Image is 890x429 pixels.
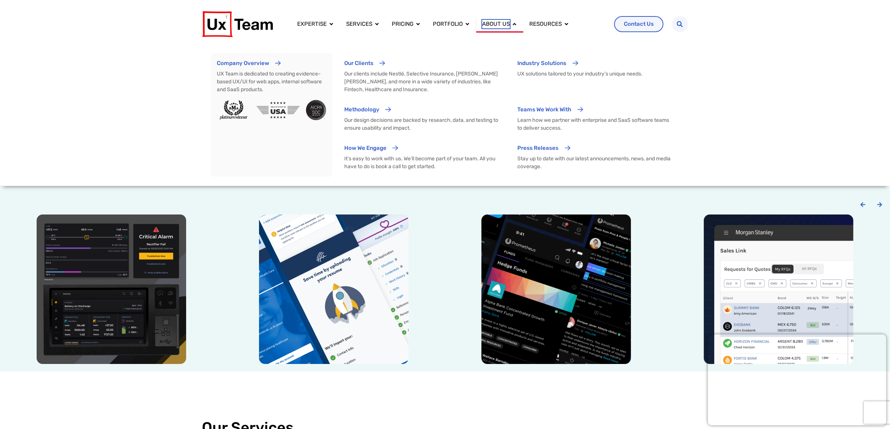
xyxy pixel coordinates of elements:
a: Portfolio [433,20,463,28]
div: 2 / 6 [230,214,437,364]
p: Our clients include Nestlé, Selective Insurance, [PERSON_NAME] [PERSON_NAME], and more in a wide ... [344,70,500,93]
div: Menu Toggle [291,17,608,31]
img: Morgan Stanley trading floor application design [704,214,853,364]
img: SHC medical job application mobile app [259,214,409,364]
a: Teams We Work With Learn how we partner with enterprise and SaaS software teams to deliver success. [512,99,679,138]
a: Our Clients Our clients include Nestlé, Selective Insurance, [PERSON_NAME] [PERSON_NAME], and mor... [338,53,506,99]
a: Contact Us [614,16,663,32]
span: Contact Us [624,21,654,27]
p: Press Releases [518,144,559,152]
a: Press Releases Stay up to date with our latest announcements, news, and media coverage. [512,138,679,176]
p: UX Team is dedicated to creating evidence-based UX/UI for web apps, internal software and SaaS pr... [217,70,326,93]
a: Company Overview UX Team is dedicated to creating evidence-based UX/UI for web apps, internal sof... [211,53,332,177]
a: About us [482,20,510,28]
a: Methodology Our design decisions are backed by research, data, and testing to ensure usability an... [338,99,506,138]
img: 100% staff in the usa [256,102,299,119]
p: Company Overview [217,59,269,68]
div: Next slide [877,202,883,207]
img: UX Team Logo [202,11,273,37]
img: Power conversion company hardware UI device ux design [37,214,186,364]
img: AICPA SOC badge [306,100,326,120]
span: Subscribe to UX Team newsletter. [9,104,291,111]
img: 2020 Summer Awards Platinum AwardBest Mobile App Design [217,99,250,121]
a: Resources [529,20,562,28]
div: 4 / 6 [675,214,883,364]
p: Industry Solutions [518,59,567,68]
p: Our Clients [344,59,373,68]
p: Teams We Work With [518,105,572,114]
a: Services [346,20,372,28]
p: UX solutions tailored to your industry’s unique needs. [518,70,673,93]
p: How We Engage [344,144,387,152]
span: Last Name [147,0,173,7]
div: Search [672,16,688,32]
input: Subscribe to UX Team newsletter. [2,105,7,110]
div: 1 / 6 [7,214,215,364]
a: Expertise [297,20,327,28]
nav: Menu [291,17,608,31]
a: Industry Solutions UX solutions tailored to your industry’s unique needs. [512,53,679,99]
div: 3 / 6 [453,214,660,364]
img: Prometheus alts social media mobile app design [481,214,631,364]
p: Learn how we partner with enterprise and SaaS software teams to deliver success. [518,116,673,132]
a: Pricing [392,20,413,28]
p: Stay up to date with our latest announcements, news, and media coverage. [518,155,673,170]
p: Our design decisions are backed by research, data, and testing to ensure usability and impact. [344,116,500,132]
span: Methodology [344,106,379,113]
p: It’s easy to work with us. We’ll become part of your team. All you have to do is book a call to g... [344,155,500,170]
div: Previous slide [860,202,866,207]
iframe: Popup CTA [708,334,886,425]
a: How We Engage It’s easy to work with us. We’ll become part of your team. All you have to do is bo... [338,138,506,176]
div: Carousel [7,214,883,364]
